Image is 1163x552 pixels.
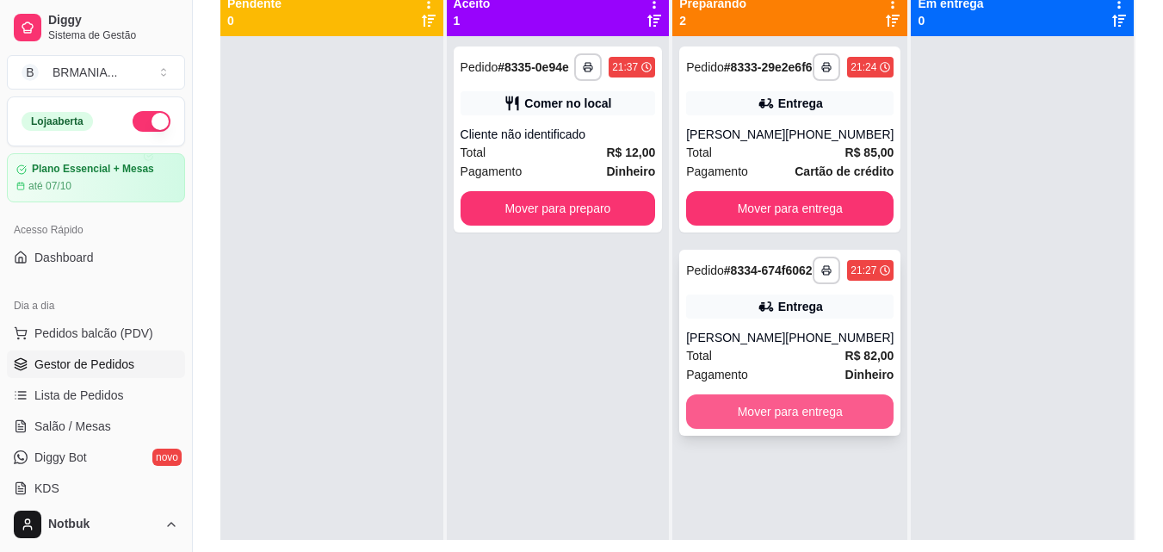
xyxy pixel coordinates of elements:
[227,12,281,29] p: 0
[686,346,712,365] span: Total
[612,60,638,74] div: 21:37
[7,216,185,244] div: Acesso Rápido
[845,349,894,363] strong: R$ 82,00
[606,164,655,178] strong: Dinheiro
[461,143,486,162] span: Total
[686,126,785,143] div: [PERSON_NAME]
[686,329,785,346] div: [PERSON_NAME]
[32,163,154,176] article: Plano Essencial + Mesas
[7,292,185,319] div: Dia a dia
[724,60,813,74] strong: # 8333-29e2e6f6
[7,443,185,471] a: Diggy Botnovo
[461,126,656,143] div: Cliente não identificado
[785,329,894,346] div: [PHONE_NUMBER]
[686,143,712,162] span: Total
[686,60,724,74] span: Pedido
[48,28,178,42] span: Sistema de Gestão
[48,517,158,532] span: Notbuk
[34,449,87,466] span: Diggy Bot
[845,146,894,159] strong: R$ 85,00
[686,365,748,384] span: Pagamento
[53,64,117,81] div: BRMANIA ...
[133,111,170,132] button: Alterar Status
[48,13,178,28] span: Diggy
[778,95,823,112] div: Entrega
[7,350,185,378] a: Gestor de Pedidos
[34,249,94,266] span: Dashboard
[34,387,124,404] span: Lista de Pedidos
[851,264,876,277] div: 21:27
[7,7,185,48] a: DiggySistema de Gestão
[7,244,185,271] a: Dashboard
[679,12,746,29] p: 2
[686,394,894,429] button: Mover para entrega
[28,179,71,193] article: até 07/10
[524,95,611,112] div: Comer no local
[785,126,894,143] div: [PHONE_NUMBER]
[34,480,59,497] span: KDS
[851,60,876,74] div: 21:24
[22,64,39,81] span: B
[461,60,498,74] span: Pedido
[461,191,656,226] button: Mover para preparo
[686,191,894,226] button: Mover para entrega
[7,153,185,202] a: Plano Essencial + Mesasaté 07/10
[795,164,894,178] strong: Cartão de crédito
[724,264,813,277] strong: # 8334-674f6062
[7,412,185,440] a: Salão / Mesas
[7,504,185,545] button: Notbuk
[7,55,185,90] button: Select a team
[454,12,491,29] p: 1
[7,381,185,409] a: Lista de Pedidos
[918,12,983,29] p: 0
[686,162,748,181] span: Pagamento
[686,264,724,277] span: Pedido
[34,356,134,373] span: Gestor de Pedidos
[498,60,569,74] strong: # 8335-0e94e
[606,146,655,159] strong: R$ 12,00
[7,319,185,347] button: Pedidos balcão (PDV)
[7,474,185,502] a: KDS
[34,325,153,342] span: Pedidos balcão (PDV)
[778,298,823,315] div: Entrega
[461,162,523,181] span: Pagamento
[845,368,894,381] strong: Dinheiro
[34,418,111,435] span: Salão / Mesas
[22,112,93,131] div: Loja aberta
